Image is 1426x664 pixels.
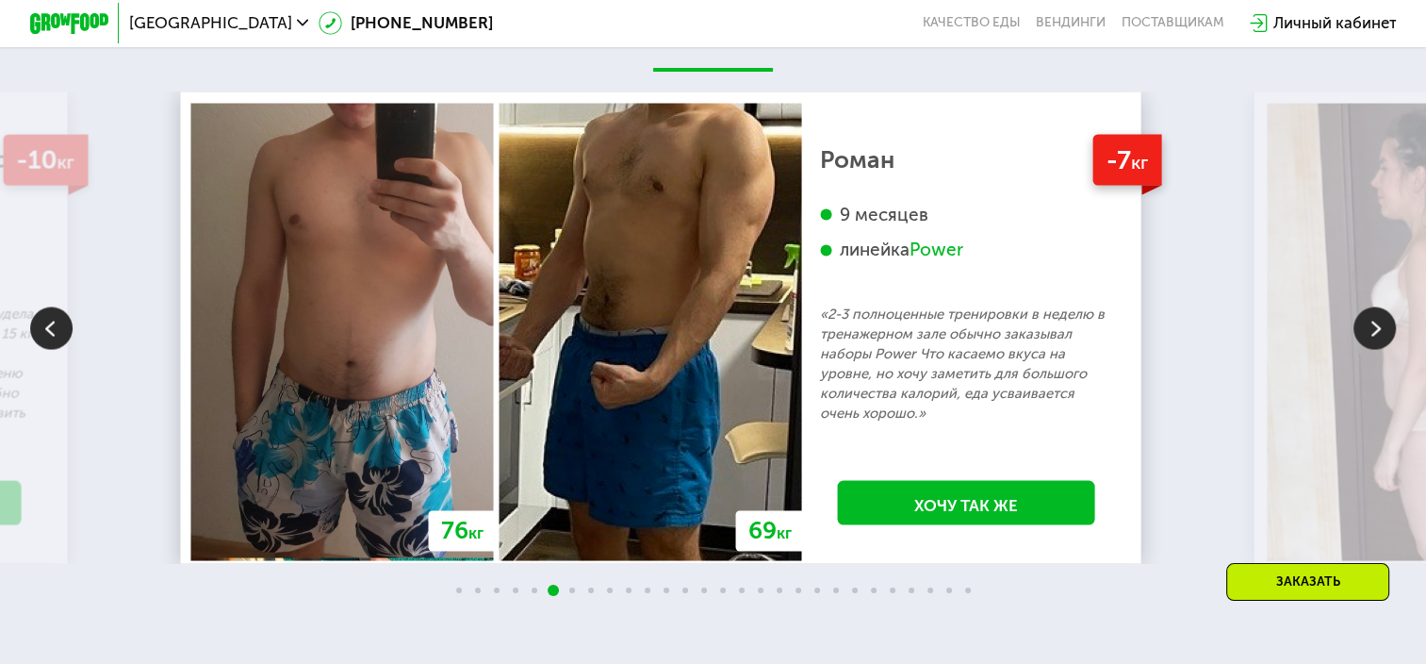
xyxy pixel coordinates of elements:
div: 69 [735,510,804,551]
span: кг [1131,150,1148,173]
a: Вендинги [1036,15,1106,31]
a: [PHONE_NUMBER] [319,11,493,35]
div: Заказать [1226,563,1389,601]
span: [GEOGRAPHIC_DATA] [129,15,292,31]
div: 9 месяцев [820,203,1111,225]
div: 76 [428,510,496,551]
img: Slide right [1353,307,1396,349]
a: Хочу так же [837,480,1094,524]
div: Личный кабинет [1272,11,1396,35]
span: кг [777,523,792,541]
div: линейка [820,238,1111,260]
div: -7 [1092,134,1161,185]
a: Качество еды [922,15,1020,31]
span: кг [57,150,74,173]
p: «2-3 полноценные тренировки в неделю в тренажерном зале обычно заказывал наборы Power Что касаемо... [820,304,1111,423]
div: Роман [820,150,1111,170]
div: Power [910,238,963,260]
div: -10 [3,134,88,185]
img: Slide left [30,307,73,349]
div: поставщикам [1122,15,1224,31]
span: кг [468,523,484,541]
